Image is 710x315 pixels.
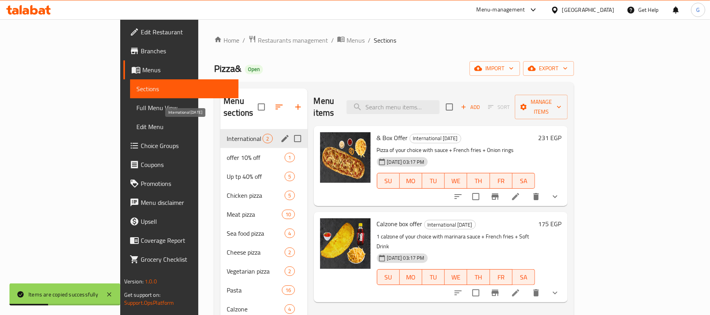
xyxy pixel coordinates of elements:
[527,187,546,206] button: delete
[227,210,282,219] span: Meat pizza
[493,272,509,283] span: FR
[227,247,285,257] span: Cheese pizza
[141,236,233,245] span: Coverage Report
[546,187,565,206] button: show more
[314,95,337,119] h2: Menu items
[282,285,294,295] div: items
[285,154,294,161] span: 1
[123,60,239,79] a: Menus
[285,173,294,180] span: 5
[460,103,481,112] span: Add
[425,272,442,283] span: TU
[422,269,445,285] button: TU
[384,254,428,262] span: [DATE] 03:17 PM
[141,198,233,207] span: Menu disclaimer
[227,172,285,181] span: Up tp 40% off
[468,285,484,301] span: Select to update
[384,158,428,166] span: [DATE] 03:17 PM
[347,36,365,45] span: Menus
[347,100,440,114] input: search
[374,36,396,45] span: Sections
[377,145,535,155] p: Pizza of your choice with sauce + French fries + Onion rings
[136,122,233,131] span: Edit Menu
[123,212,239,231] a: Upsell
[696,6,700,14] span: G
[220,281,307,300] div: Pasta16
[220,243,307,262] div: Cheese pizza2
[123,250,239,269] a: Grocery Checklist
[220,129,307,148] div: International [DATE]2edit
[445,269,467,285] button: WE
[486,283,505,302] button: Branch-specific-item
[123,41,239,60] a: Branches
[458,101,483,113] button: Add
[285,229,294,238] div: items
[550,288,560,298] svg: Show Choices
[477,5,525,15] div: Menu-management
[285,266,294,276] div: items
[511,192,520,201] a: Edit menu item
[337,35,365,45] a: Menus
[263,135,272,142] span: 2
[550,192,560,201] svg: Show Choices
[449,283,468,302] button: sort-choices
[227,304,285,314] span: Calzone
[282,287,294,294] span: 16
[141,27,233,37] span: Edit Restaurant
[516,272,532,283] span: SA
[377,173,400,189] button: SU
[123,193,239,212] a: Menu disclaimer
[245,65,263,74] div: Open
[410,134,461,143] span: International [DATE]
[320,218,371,269] img: Calzone box offer
[516,175,532,187] span: SA
[227,285,282,295] span: Pasta
[285,192,294,199] span: 5
[227,191,285,200] div: Chicken pizza
[285,304,294,314] div: items
[400,269,422,285] button: MO
[227,229,285,238] span: Sea food pizza
[270,97,289,116] span: Sort sections
[220,167,307,186] div: Up tp 40% off5
[285,249,294,256] span: 2
[224,95,257,119] h2: Menu sections
[242,36,245,45] li: /
[400,173,422,189] button: MO
[141,141,233,150] span: Choice Groups
[467,269,490,285] button: TH
[331,36,334,45] li: /
[476,64,514,73] span: import
[546,283,565,302] button: show more
[422,173,445,189] button: TU
[124,290,160,300] span: Get support on:
[285,153,294,162] div: items
[142,65,233,75] span: Menus
[123,136,239,155] a: Choice Groups
[285,306,294,313] span: 4
[448,272,464,283] span: WE
[285,247,294,257] div: items
[282,211,294,218] span: 10
[258,36,328,45] span: Restaurants management
[130,98,239,117] a: Full Menu View
[220,148,307,167] div: offer 10% off1
[227,266,285,276] span: Vegetarian pizza
[410,134,461,143] div: International Potato Day
[377,269,400,285] button: SU
[380,272,397,283] span: SU
[448,175,464,187] span: WE
[403,272,419,283] span: MO
[425,175,442,187] span: TU
[512,269,535,285] button: SA
[512,173,535,189] button: SA
[124,298,174,308] a: Support.OpsPlatform
[141,46,233,56] span: Branches
[282,210,294,219] div: items
[511,288,520,298] a: Edit menu item
[289,97,307,116] button: Add section
[377,218,423,230] span: Calzone box offer
[248,35,328,45] a: Restaurants management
